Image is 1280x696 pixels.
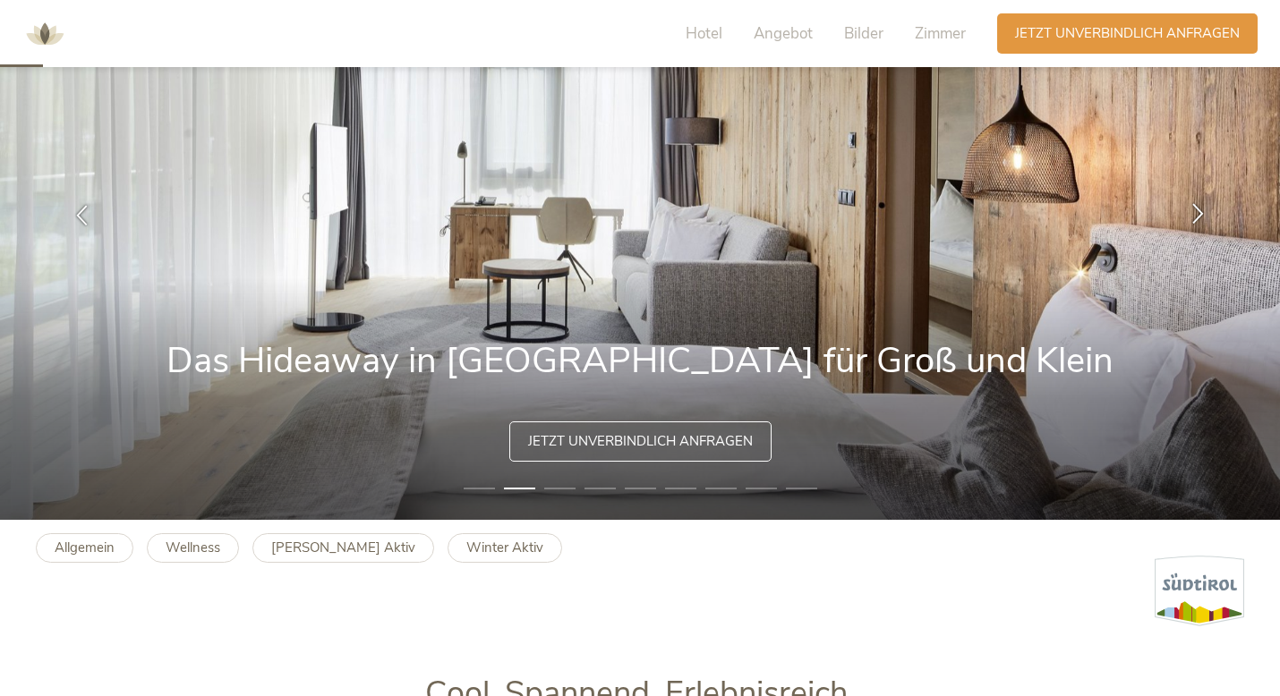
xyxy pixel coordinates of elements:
a: AMONTI & LUNARIS Wellnessresort [18,27,72,39]
span: Jetzt unverbindlich anfragen [528,432,753,451]
a: [PERSON_NAME] Aktiv [252,533,434,563]
a: Wellness [147,533,239,563]
b: Wellness [166,539,220,556]
span: Hotel [686,23,722,44]
span: Jetzt unverbindlich anfragen [1015,24,1240,43]
img: Südtirol [1155,556,1244,626]
span: Bilder [844,23,883,44]
span: Zimmer [915,23,966,44]
b: Winter Aktiv [466,539,543,556]
span: Angebot [754,23,813,44]
b: Allgemein [55,539,115,556]
b: [PERSON_NAME] Aktiv [271,539,415,556]
a: Allgemein [36,533,133,563]
img: AMONTI & LUNARIS Wellnessresort [18,7,72,61]
a: Winter Aktiv [448,533,562,563]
